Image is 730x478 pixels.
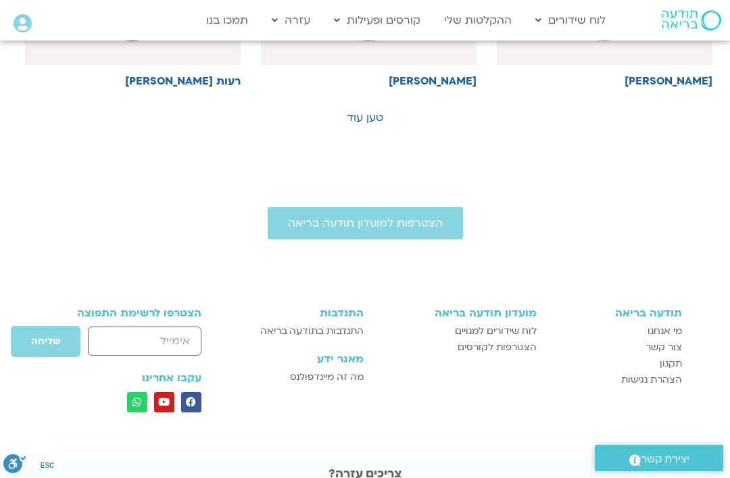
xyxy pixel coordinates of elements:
[265,7,317,33] a: עזרה
[48,307,201,319] h3: הצטרפו לרשימת התפוצה
[25,75,241,87] h6: רעות [PERSON_NAME]
[437,7,518,33] a: ההקלטות שלי
[239,323,364,339] a: התנדבות בתודעה בריאה
[646,339,682,356] span: צור קשר
[239,369,364,385] a: מה זה מיינדפולנס
[648,323,682,339] span: מי אנחנו
[595,445,723,471] a: יצירת קשר
[497,75,712,87] h6: [PERSON_NAME]
[239,353,364,365] h3: מאגר ידע
[550,323,683,339] a: מי אנחנו
[377,339,536,356] a: הצטרפות לקורסים
[458,339,537,356] span: הצטרפות לקורסים
[260,323,364,339] span: התנדבות בתודעה בריאה
[641,450,689,469] span: יצירת קשר
[621,372,682,388] span: הצהרת נגישות
[88,327,201,356] input: אימייל
[261,75,477,87] h6: [PERSON_NAME]
[377,307,536,319] h3: מועדון תודעה בריאה
[347,110,383,125] a: טען עוד
[550,356,683,372] a: תקנון
[662,10,721,30] img: תודעה בריאה
[327,7,427,33] a: קורסים ופעילות
[290,369,364,385] span: מה זה מיינדפולנס
[48,325,201,364] form: טופס חדש
[377,323,536,339] a: לוח שידורים למנויים
[660,356,682,372] span: תקנון
[31,336,60,347] span: שליחה
[239,307,364,319] h3: התנדבות
[288,217,443,229] span: הצטרפות למועדון תודעה בריאה
[48,372,201,384] h3: עקבו אחרינו
[268,207,463,239] a: הצטרפות למועדון תודעה בריאה
[529,7,612,33] a: לוח שידורים
[455,323,537,339] span: לוח שידורים למנויים
[199,7,255,33] a: תמכו בנו
[10,325,81,358] button: שליחה
[550,339,683,356] a: צור קשר
[550,307,683,319] h3: תודעה בריאה
[550,372,683,388] a: הצהרת נגישות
